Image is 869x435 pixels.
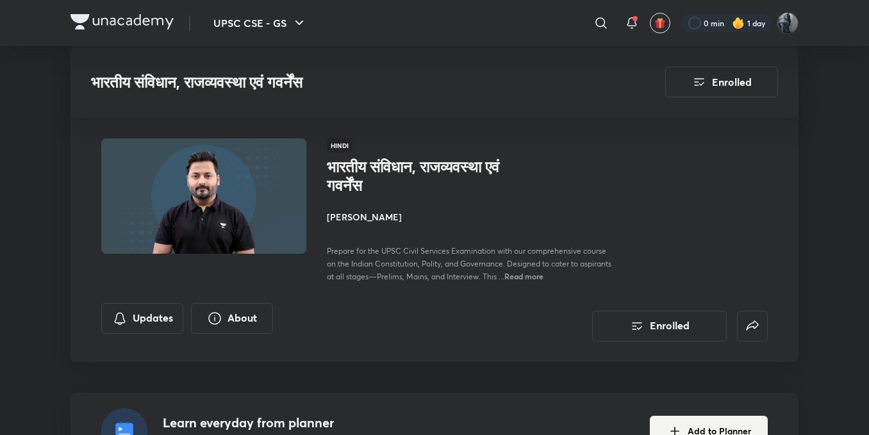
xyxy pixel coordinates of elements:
[191,303,273,334] button: About
[327,210,614,224] h4: [PERSON_NAME]
[101,303,183,334] button: Updates
[70,14,174,33] a: Company Logo
[91,73,593,92] h3: भारतीय संविधान, राजव्यवस्था एवं गवर्नेंस
[327,246,611,281] span: Prepare for the UPSC Civil Services Examination with our comprehensive course on the Indian Const...
[206,10,315,36] button: UPSC CSE - GS
[504,271,543,281] span: Read more
[99,137,308,255] img: Thumbnail
[732,17,745,29] img: streak
[777,12,799,34] img: Komal
[327,138,352,152] span: Hindi
[163,413,460,432] h4: Learn everyday from planner
[654,17,666,29] img: avatar
[737,311,768,341] button: false
[327,158,536,195] h1: भारतीय संविधान, राजव्यवस्था एवं गवर्नेंस
[650,13,670,33] button: avatar
[665,67,778,97] button: Enrolled
[592,311,727,341] button: Enrolled
[70,14,174,29] img: Company Logo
